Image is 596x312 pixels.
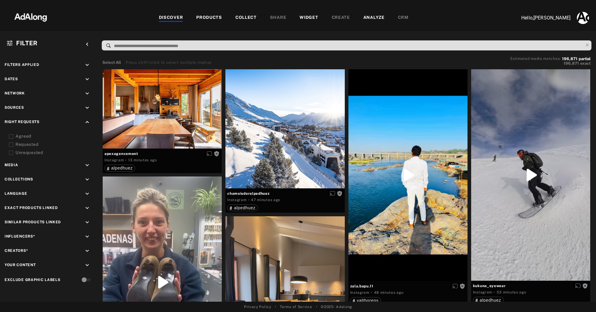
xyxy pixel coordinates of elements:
[494,290,495,295] span: ·
[5,177,33,181] span: Collections
[321,304,352,310] span: © 2025 - Adalong
[5,206,58,210] span: Exact Products Linked
[510,14,570,22] p: Hello, [PERSON_NAME]
[15,133,93,139] div: Agreed
[125,158,127,163] span: ·
[450,283,460,289] button: Enable diffusion on this media
[84,233,91,240] i: keyboard_arrow_down
[104,157,124,163] div: Instagram
[473,283,588,289] span: kukuna_eyewear
[235,14,257,22] div: COLLECT
[4,8,57,26] img: 63233d7d88ed69de3c212112c67096b6.png
[577,12,589,24] img: AAuE7mCcxfrEYqyvOQj0JEqcpTTBGQ1n7nJRUNytqTeM
[227,191,343,196] span: chamoisdoralpedhuez
[280,304,312,310] a: Terms of Service
[5,105,24,110] span: Sources
[475,298,501,302] div: alpedhuez
[84,219,91,226] i: keyboard_arrow_down
[363,14,385,22] div: ANALYZE
[562,57,577,61] span: 196,871
[270,14,286,22] div: SHARE
[398,14,409,22] div: CRM
[5,120,39,124] span: Right Requests
[350,290,369,295] div: Instagram
[84,248,91,254] i: keyboard_arrow_down
[332,14,350,22] div: CREATE
[357,298,379,303] span: valthorens
[111,166,133,170] span: alpedhuez
[15,149,93,156] div: Unrequested
[566,283,596,312] iframe: Chat Widget
[84,262,91,269] i: keyboard_arrow_down
[126,60,212,66] div: Press shift+click to select multiple medias
[300,14,318,22] div: WIDGET
[84,119,91,125] i: keyboard_arrow_up
[205,150,214,157] button: Enable diffusion on this media
[196,14,222,22] div: PRODUCTS
[353,298,379,303] div: valthorens
[84,76,91,83] i: keyboard_arrow_down
[84,105,91,111] i: keyboard_arrow_down
[5,191,27,196] span: Language
[16,39,38,47] span: Filter
[5,91,25,95] span: Network
[128,158,157,162] time: 2025-10-15T07:35:00.000Z
[5,77,18,81] span: Dates
[5,63,39,67] span: Filters applied
[5,249,28,253] span: Creators*
[5,220,61,224] span: Similar Products Linked
[575,10,591,26] button: Account settings
[5,263,36,267] span: Your Content
[15,141,93,148] div: Requested
[5,234,35,238] span: Influencers*
[84,41,91,48] i: keyboard_arrow_left
[159,14,183,22] div: DISCOVER
[510,57,561,61] span: Estimated media matches:
[5,163,18,167] span: Media
[316,304,317,310] span: •
[251,198,280,202] time: 2025-10-15T07:01:03.000Z
[480,298,501,303] span: alpedhuez
[460,284,465,288] span: Rights not requested
[230,206,255,210] div: alpedhuez
[562,57,591,60] button: 196,871partial
[563,61,579,66] span: 196,871
[510,60,591,67] button: 196,871exact
[275,304,276,310] span: •
[350,283,466,289] span: zala.bapu.11
[214,151,219,156] span: Rights not requested
[84,190,91,197] i: keyboard_arrow_down
[234,205,255,210] span: alpedhuez
[248,197,250,202] span: ·
[337,191,342,195] span: Rights not requested
[371,290,372,295] span: ·
[5,277,60,283] div: Exclude Graphic Labels
[107,166,133,170] div: alpedhuez
[227,197,246,203] div: Instagram
[328,190,337,197] button: Enable diffusion on this media
[573,283,582,289] button: Enable diffusion on this media
[497,290,526,294] time: 2025-10-15T06:55:31.000Z
[84,162,91,169] i: keyboard_arrow_down
[104,151,220,156] span: apexagencement
[84,205,91,211] i: keyboard_arrow_down
[84,90,91,97] i: keyboard_arrow_down
[374,290,404,295] time: 2025-10-15T07:00:35.000Z
[473,290,492,295] div: Instagram
[84,176,91,183] i: keyboard_arrow_down
[84,62,91,68] i: keyboard_arrow_down
[102,60,121,66] button: Select All
[244,304,271,310] a: Privacy Policy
